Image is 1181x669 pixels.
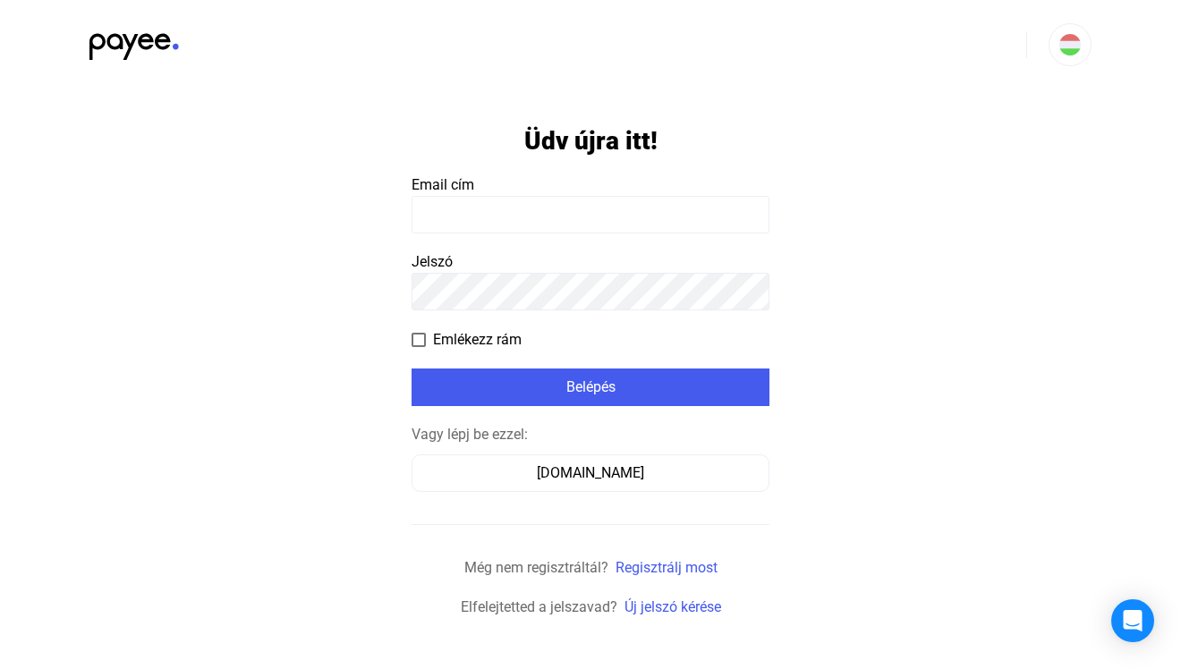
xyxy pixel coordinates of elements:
[1111,599,1154,642] div: Open Intercom Messenger
[616,559,718,576] a: Regisztrálj most
[412,368,769,406] button: Belépés
[412,176,474,193] span: Email cím
[412,464,769,481] a: [DOMAIN_NAME]
[418,462,763,484] div: [DOMAIN_NAME]
[624,598,721,615] a: Új jelszó kérése
[89,23,179,60] img: black-payee-blue-dot.svg
[412,424,769,445] div: Vagy lépj be ezzel:
[464,559,608,576] span: Még nem regisztráltál?
[524,125,658,157] h1: Üdv újra itt!
[1049,23,1092,66] button: HU
[461,598,617,615] span: Elfelejtetted a jelszavad?
[412,253,453,270] span: Jelszó
[417,377,764,398] div: Belépés
[1059,34,1081,55] img: HU
[433,329,522,351] span: Emlékezz rám
[412,454,769,492] button: [DOMAIN_NAME]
